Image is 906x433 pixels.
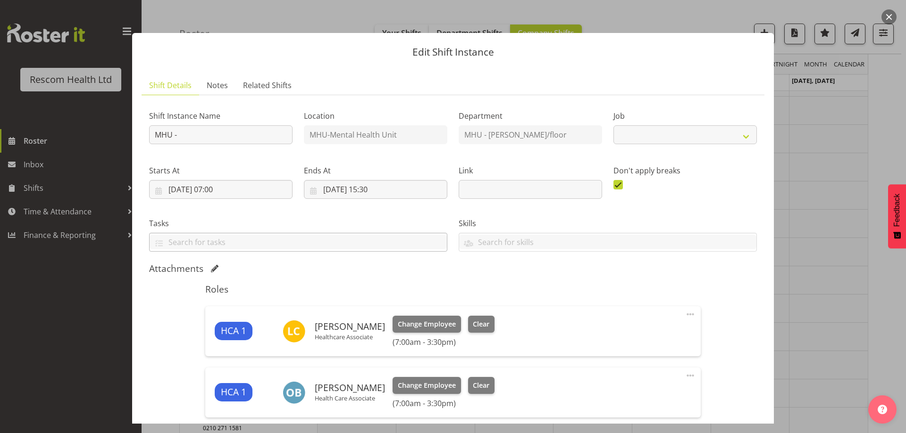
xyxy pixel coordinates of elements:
button: Feedback - Show survey [888,184,906,248]
img: olive-batrlett5906.jpg [283,381,305,404]
h6: [PERSON_NAME] [315,321,385,332]
input: Shift Instance Name [149,125,293,144]
button: Change Employee [393,316,461,333]
span: Shift Details [149,80,192,91]
input: Search for skills [459,235,756,249]
button: Change Employee [393,377,461,394]
h6: (7:00am - 3:30pm) [393,337,495,347]
h6: [PERSON_NAME] [315,383,385,393]
span: Clear [473,380,489,391]
span: Change Employee [398,380,456,391]
button: Clear [468,377,495,394]
label: Don't apply breaks [613,165,757,176]
label: Ends At [304,165,447,176]
label: Location [304,110,447,122]
label: Starts At [149,165,293,176]
span: HCA 1 [221,385,246,399]
label: Link [459,165,602,176]
h5: Attachments [149,263,203,274]
label: Tasks [149,218,447,229]
p: Healthcare Associate [315,333,385,341]
span: Related Shifts [243,80,292,91]
span: Change Employee [398,319,456,329]
span: HCA 1 [221,324,246,338]
input: Click to select... [304,180,447,199]
label: Skills [459,218,757,229]
button: Clear [468,316,495,333]
input: Click to select... [149,180,293,199]
p: Edit Shift Instance [142,47,764,57]
img: liz-collett9727.jpg [283,320,305,343]
span: Notes [207,80,228,91]
label: Shift Instance Name [149,110,293,122]
img: help-xxl-2.png [878,405,887,414]
h6: (7:00am - 3:30pm) [393,399,495,408]
p: Health Care Associate [315,394,385,402]
input: Search for tasks [150,235,447,249]
label: Department [459,110,602,122]
h5: Roles [205,284,700,295]
span: Feedback [893,194,901,227]
label: Job [613,110,757,122]
span: Clear [473,319,489,329]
